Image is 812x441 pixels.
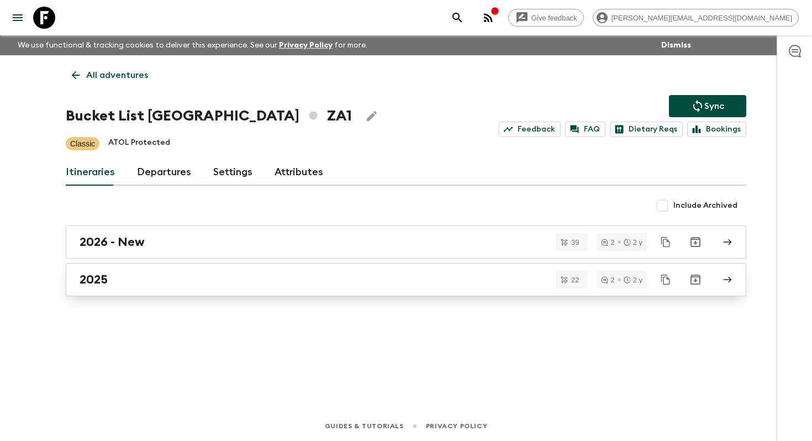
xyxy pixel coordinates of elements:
[7,7,29,29] button: menu
[610,122,683,137] a: Dietary Reqs
[275,159,323,186] a: Attributes
[66,159,115,186] a: Itineraries
[279,41,333,49] a: Privacy Policy
[624,276,642,283] div: 2 y
[656,232,676,252] button: Duplicate
[13,35,372,55] p: We use functional & tracking cookies to deliver this experience. See our for more.
[565,276,586,283] span: 22
[80,235,145,249] h2: 2026 - New
[361,105,383,127] button: Edit Adventure Title
[137,159,191,186] a: Departures
[108,137,170,150] p: ATOL Protected
[508,9,584,27] a: Give feedback
[426,420,487,432] a: Privacy Policy
[673,200,737,211] span: Include Archived
[66,263,746,296] a: 2025
[446,7,468,29] button: search adventures
[325,420,404,432] a: Guides & Tutorials
[593,9,799,27] div: [PERSON_NAME][EMAIL_ADDRESS][DOMAIN_NAME]
[525,14,583,22] span: Give feedback
[669,95,746,117] button: Sync adventure departures to the booking engine
[70,138,95,149] p: Classic
[687,122,746,137] a: Bookings
[565,239,586,246] span: 39
[66,64,154,86] a: All adventures
[656,270,676,290] button: Duplicate
[80,272,108,287] h2: 2025
[684,231,706,253] button: Archive
[605,14,798,22] span: [PERSON_NAME][EMAIL_ADDRESS][DOMAIN_NAME]
[66,105,352,127] h1: Bucket List [GEOGRAPHIC_DATA] ZA1
[213,159,252,186] a: Settings
[86,69,148,82] p: All adventures
[684,269,706,291] button: Archive
[704,99,724,113] p: Sync
[66,225,746,259] a: 2026 - New
[601,276,614,283] div: 2
[658,38,694,53] button: Dismiss
[624,239,642,246] div: 2 y
[499,122,561,137] a: Feedback
[565,122,605,137] a: FAQ
[601,239,614,246] div: 2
